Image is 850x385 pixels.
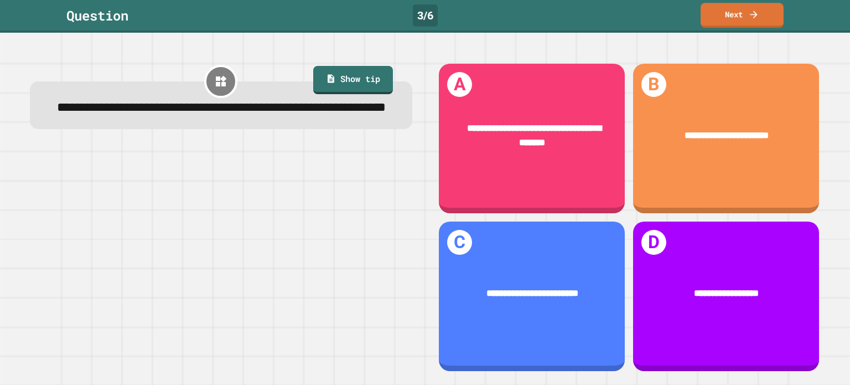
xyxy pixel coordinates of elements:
div: 3 / 6 [413,4,438,27]
h1: C [447,230,472,255]
h1: A [447,72,472,97]
h1: D [641,230,666,255]
a: Show tip [313,66,393,95]
h1: B [641,72,666,97]
div: Question [66,6,128,25]
a: Next [701,3,784,28]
